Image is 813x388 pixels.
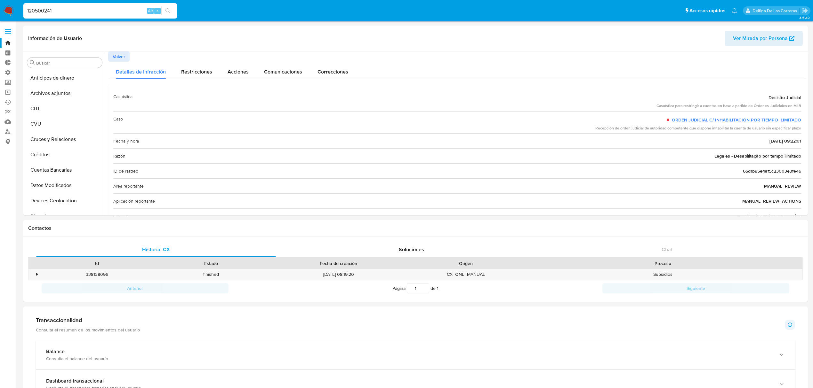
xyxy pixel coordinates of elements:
button: Archivos adjuntos [25,86,105,101]
button: Cruces y Relaciones [25,132,105,147]
div: Fecha de creación [273,260,404,267]
div: CX_ONE_MANUAL [409,269,523,280]
div: 338138096 [40,269,154,280]
button: Anticipos de dinero [25,70,105,86]
button: search-icon [161,6,174,15]
div: • [36,271,38,277]
a: Notificaciones [732,8,737,13]
p: delfina.delascarreras@mercadolibre.com [753,8,799,14]
div: Proceso [527,260,798,267]
button: Siguiente [602,283,789,293]
div: [DATE] 08:19:20 [268,269,409,280]
span: 1 [437,285,439,291]
button: Ver Mirada por Persona [725,31,803,46]
div: Id [44,260,149,267]
button: CVU [25,116,105,132]
div: Estado [158,260,264,267]
span: Soluciones [399,246,424,253]
span: Alt [148,8,153,14]
span: s [157,8,158,14]
button: Cuentas Bancarias [25,162,105,178]
button: Créditos [25,147,105,162]
h1: Contactos [28,225,803,231]
button: CBT [25,101,105,116]
div: Origen [413,260,519,267]
div: Subsidios [523,269,802,280]
h1: Información de Usuario [28,35,82,42]
button: Datos Modificados [25,178,105,193]
span: Página de [392,283,439,293]
input: Buscar [36,60,100,66]
button: Anterior [42,283,229,293]
span: Chat [662,246,672,253]
span: Historial CX [142,246,170,253]
button: Buscar [30,60,35,65]
span: Ver Mirada por Persona [733,31,788,46]
div: finished [154,269,268,280]
span: Accesos rápidos [689,7,725,14]
a: Salir [801,7,808,14]
button: Direcciones [25,208,105,224]
input: Buscar usuario o caso... [23,7,177,15]
button: Devices Geolocation [25,193,105,208]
